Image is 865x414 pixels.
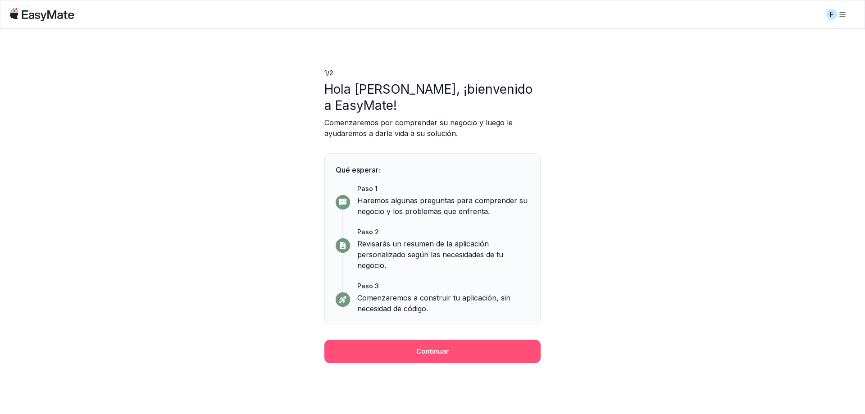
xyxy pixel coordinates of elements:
[357,293,510,313] font: Comenzaremos a construir tu aplicación, sin necesidad de código.
[357,239,503,270] font: Revisarás un resumen de la aplicación personalizado según las necesidades de tu negocio.
[357,196,528,216] font: Haremos algunas preguntas para comprender su negocio y los problemas que enfrenta.
[324,118,513,138] font: Comenzaremos por comprender su negocio y luego le ayudaremos a darle vida a su solución.
[336,165,380,174] font: Qué esperar:
[324,82,533,113] font: Hola [PERSON_NAME], ¡bienvenido a EasyMate!
[329,69,333,77] font: 2
[357,282,379,290] font: Paso 3
[357,185,378,192] font: Paso 1
[416,347,449,355] font: Continuar
[829,10,834,19] font: F
[357,228,379,236] font: Paso 2
[327,69,329,77] font: /
[324,340,541,363] button: Continuar
[324,69,327,77] font: 1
